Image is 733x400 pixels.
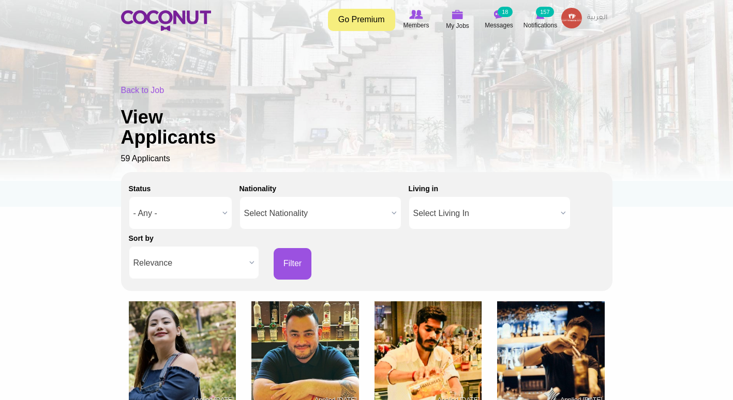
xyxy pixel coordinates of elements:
label: Living in [409,183,439,194]
button: Filter [274,248,312,280]
span: Select Living In [413,197,557,230]
div: 59 Applicants [121,85,612,165]
span: - Any - [133,197,218,230]
span: Notifications [523,20,557,30]
a: Go Premium [328,9,395,31]
span: My Jobs [446,21,469,31]
h1: View Applicants [121,107,250,148]
img: Browse Members [409,10,423,19]
small: 157 [536,7,554,17]
a: Back to Job [121,86,164,95]
span: Messages [485,20,513,30]
a: Messages Messages 18 [478,8,520,32]
a: Browse Members Members [396,8,437,32]
img: Notifications [536,10,545,19]
span: Relevance [133,247,245,280]
a: My Jobs My Jobs [437,8,478,32]
a: Notifications Notifications 157 [520,8,561,32]
img: Home [121,10,211,31]
img: Messages [494,10,504,19]
label: Sort by [129,233,154,243]
small: 18 [498,7,512,17]
label: Status [129,183,151,194]
img: My Jobs [452,10,463,19]
span: Select Nationality [244,197,387,230]
span: Members [403,20,429,30]
label: Nationality [240,183,277,194]
a: العربية [582,8,612,28]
